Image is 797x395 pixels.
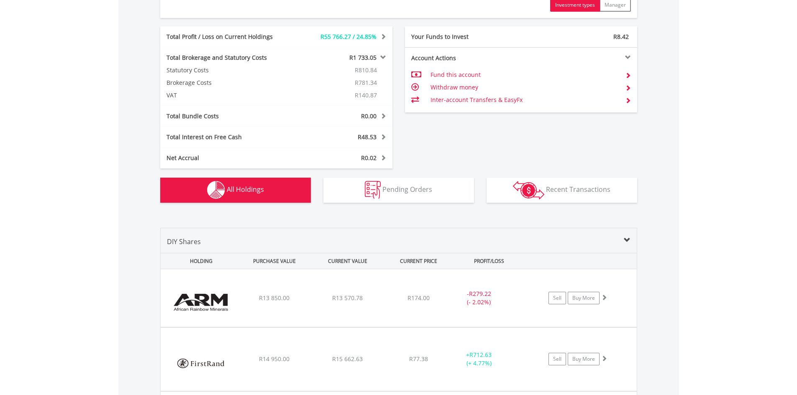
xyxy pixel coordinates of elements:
div: PROFIT/LOSS [454,253,525,269]
img: pending_instructions-wht.png [365,181,381,199]
span: R14 950.00 [259,355,290,363]
div: + (+ 4.77%) [448,351,511,367]
div: Net Accrual [160,154,296,162]
span: R140.87 [355,91,377,99]
a: Sell [548,292,566,304]
img: holdings-wht.png [207,181,225,199]
span: R781.34 [355,79,377,87]
div: Total Bundle Costs [160,112,296,120]
div: - (- 2.02%) [448,290,511,306]
div: Brokerage Costs [160,79,296,87]
button: All Holdings [160,178,311,203]
span: R77.38 [409,355,428,363]
span: R174.00 [407,294,430,302]
a: Buy More [568,292,600,304]
img: EQU.ZA.FSR.png [165,338,237,388]
a: Sell [548,353,566,365]
span: R55 766.27 / 24.85% [320,33,377,41]
img: EQU.ZA.ARI.png [165,280,237,325]
span: R810.84 [355,66,377,74]
img: transactions-zar-wht.png [513,181,544,199]
span: R0.02 [361,154,377,162]
div: Total Brokerage and Statutory Costs [160,54,296,62]
span: R48.53 [358,133,377,141]
button: Recent Transactions [487,178,637,203]
div: PURCHASE VALUE [239,253,310,269]
td: Withdraw money [431,81,618,94]
span: R1 733.05 [349,54,377,61]
span: R0.00 [361,112,377,120]
span: R8.42 [613,33,629,41]
div: CURRENT VALUE [312,253,384,269]
div: Your Funds to Invest [405,33,521,41]
div: Account Actions [405,54,521,62]
span: R712.63 [469,351,492,359]
div: Total Interest on Free Cash [160,133,296,141]
span: R15 662.63 [332,355,363,363]
div: VAT [160,91,296,99]
div: Statutory Costs [160,66,296,74]
a: Buy More [568,353,600,365]
span: R13 570.78 [332,294,363,302]
span: Pending Orders [382,185,432,194]
td: Inter-account Transfers & EasyFx [431,94,618,106]
div: HOLDING [161,253,237,269]
span: All Holdings [227,185,264,194]
button: Pending Orders [323,178,474,203]
span: DIY Shares [167,237,201,246]
span: R279.22 [469,290,491,298]
span: Recent Transactions [546,185,610,194]
td: Fund this account [431,69,618,81]
span: R13 850.00 [259,294,290,302]
div: Total Profit / Loss on Current Holdings [160,33,296,41]
div: CURRENT PRICE [385,253,451,269]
